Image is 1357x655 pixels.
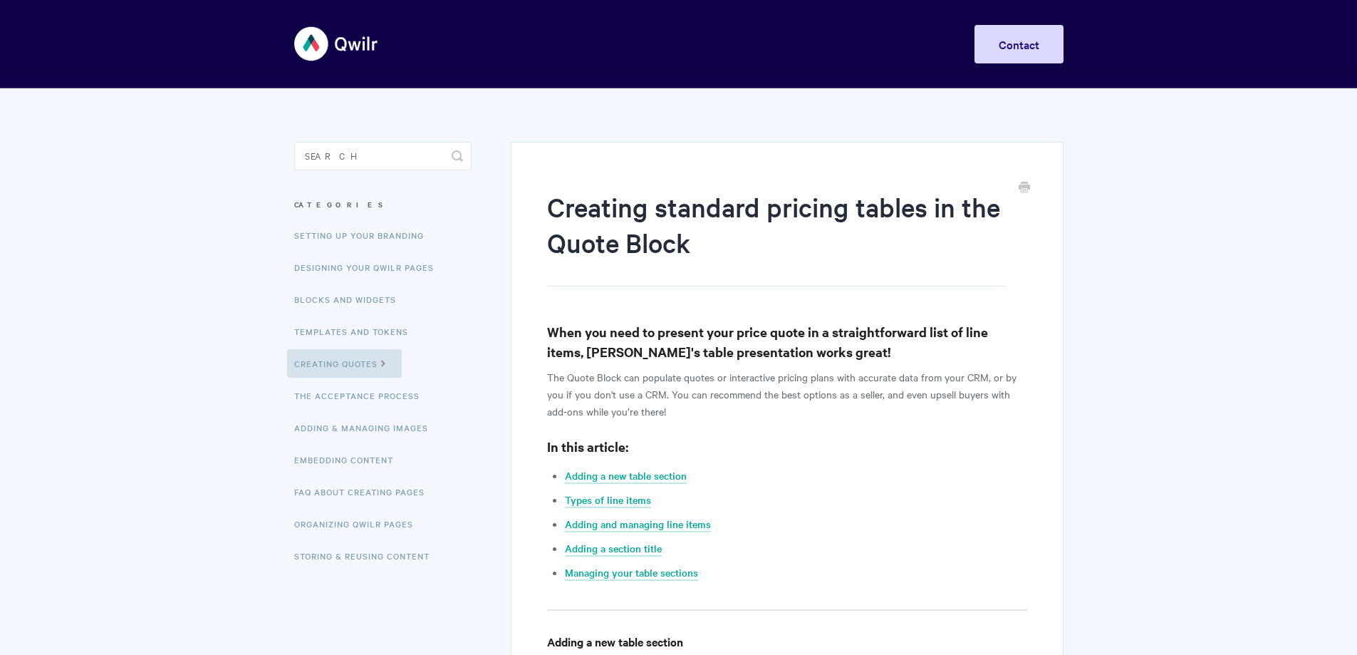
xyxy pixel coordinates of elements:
a: Contact [974,25,1064,63]
img: Qwilr Help Center [294,17,379,71]
input: Search [294,142,472,170]
strong: In this article: [547,438,628,455]
a: Adding and managing line items [565,517,711,532]
a: Designing Your Qwilr Pages [294,253,444,282]
a: Templates and Tokens [294,317,419,346]
a: Storing & Reusing Content [294,542,440,570]
a: Managing your table sections [565,565,698,581]
a: The Acceptance Process [294,381,430,410]
p: The Quote Block can populate quotes or interactive pricing plans with accurate data from your CRM... [547,368,1026,420]
a: Adding a new table section [565,468,687,484]
a: Blocks and Widgets [294,285,407,314]
h1: Creating standard pricing tables in the Quote Block [547,189,1005,287]
a: Creating Quotes [287,349,402,378]
a: Setting up your Branding [294,221,435,249]
h3: When you need to present your price quote in a straightforward list of line items, [PERSON_NAME]'... [547,322,1026,362]
a: Organizing Qwilr Pages [294,510,424,538]
a: Print this Article [1019,180,1030,196]
h3: Categories [294,192,472,217]
a: FAQ About Creating Pages [294,478,435,506]
a: Embedding Content [294,445,404,474]
a: Types of line items [565,492,651,508]
a: Adding & Managing Images [294,413,439,442]
a: Adding a section title [565,541,662,557]
h4: Adding a new table section [547,633,1026,651]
